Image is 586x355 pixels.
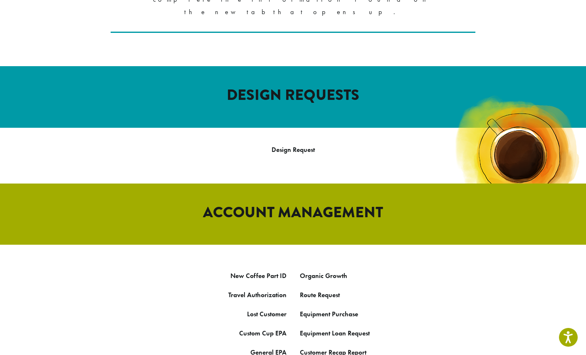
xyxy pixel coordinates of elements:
[239,329,287,338] a: Custom Cup EPA
[300,290,340,299] a: Route Request
[352,310,358,318] a: se
[272,145,315,154] a: Design Request
[300,310,352,318] a: Equipment Purcha
[228,290,287,299] a: Travel Authorization
[247,310,287,318] a: Lost Customer
[56,86,530,104] h2: DESIGN REQUESTS
[300,329,370,338] a: Equipment Loan Request
[56,204,530,221] h2: ACCOUNT MANAGEMENT
[300,271,347,280] a: Organic Growth
[230,271,287,280] a: New Coffee Part ID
